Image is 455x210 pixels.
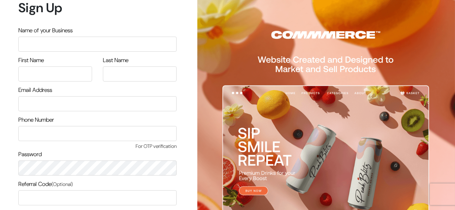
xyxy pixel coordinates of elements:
[18,116,54,124] label: Phone Number
[18,86,52,94] label: Email Address
[18,150,42,159] label: Password
[18,26,73,35] label: Name of your Business
[51,181,73,187] span: (Optional)
[18,180,73,188] label: Referral Code
[18,56,44,65] label: First Name
[18,143,177,150] span: For OTP verification
[103,56,128,65] label: Last Name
